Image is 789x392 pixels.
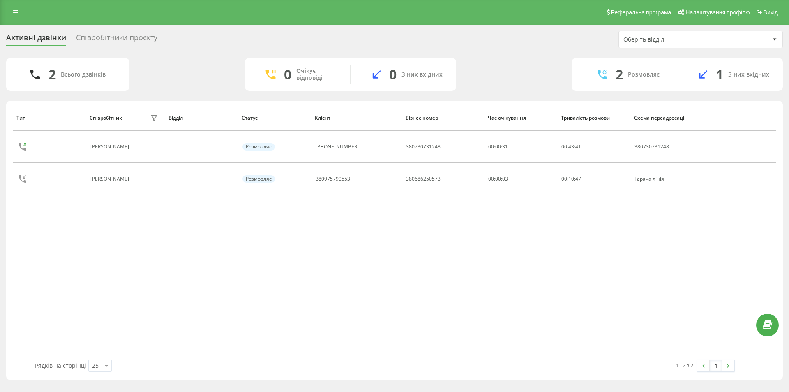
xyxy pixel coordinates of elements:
[76,33,157,46] div: Співробітники проєкту
[284,67,291,82] div: 0
[401,71,443,78] div: З них вхідних
[406,176,441,182] div: 380686250573
[242,115,307,121] div: Статус
[634,115,699,121] div: Схема переадресації
[92,362,99,370] div: 25
[561,143,567,150] span: 00
[575,143,581,150] span: 41
[561,176,581,182] div: : :
[716,67,723,82] div: 1
[61,71,106,78] div: Всього дзвінків
[316,144,359,150] div: [PHONE_NUMBER]
[561,115,626,121] div: Тривалість розмови
[611,9,671,16] span: Реферальна програма
[568,143,574,150] span: 43
[168,115,234,121] div: Відділ
[488,176,552,182] div: 00:00:03
[728,71,769,78] div: З них вхідних
[634,144,699,150] div: 380730731248
[90,115,122,121] div: Співробітник
[568,175,574,182] span: 10
[561,144,581,150] div: : :
[296,67,338,81] div: Очікує відповіді
[48,67,56,82] div: 2
[35,362,86,369] span: Рядків на сторінці
[628,71,660,78] div: Розмовляє
[575,175,581,182] span: 47
[710,360,722,371] a: 1
[242,175,275,183] div: Розмовляє
[676,361,693,369] div: 1 - 2 з 2
[316,176,350,182] div: 380975790553
[90,144,131,150] div: [PERSON_NAME]
[406,144,441,150] div: 380730731248
[16,115,82,121] div: Тип
[685,9,750,16] span: Налаштування профілю
[242,143,275,151] div: Розмовляє
[764,9,778,16] span: Вихід
[406,115,480,121] div: Бізнес номер
[315,115,398,121] div: Клієнт
[389,67,397,82] div: 0
[561,175,567,182] span: 00
[616,67,623,82] div: 2
[623,36,722,43] div: Оберіть відділ
[634,176,699,182] div: Гаряча лінія
[6,33,66,46] div: Активні дзвінки
[90,176,131,182] div: [PERSON_NAME]
[488,115,553,121] div: Час очікування
[488,144,552,150] div: 00:00:31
